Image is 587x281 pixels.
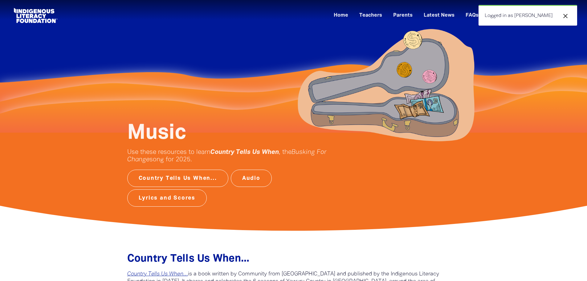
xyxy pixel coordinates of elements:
[356,10,386,21] a: Teachers
[420,10,458,21] a: Latest News
[231,170,272,187] a: Audio
[389,10,416,21] a: Parents
[560,12,571,20] button: close
[330,10,352,21] a: Home
[479,5,577,26] div: Logged in as [PERSON_NAME]
[127,149,326,163] em: Busking For Change
[562,12,569,20] i: close
[127,124,186,143] span: Music
[462,10,482,21] a: FAQs
[210,149,279,155] em: Country Tells Us When
[127,189,207,207] a: Lyrics and Scores
[127,149,343,163] p: Use these resources to learn , the song for 2025.
[127,271,188,277] a: Country Tells Us When…
[127,254,250,264] span: Country Tells Us When﻿...
[127,170,228,187] a: Country Tells Us When...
